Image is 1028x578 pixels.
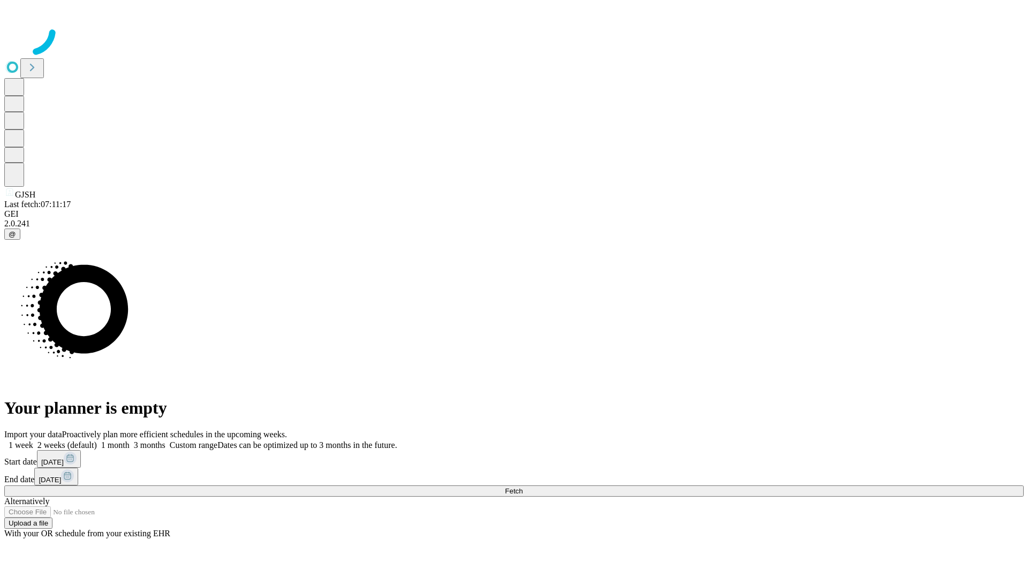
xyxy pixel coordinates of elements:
[34,468,78,485] button: [DATE]
[41,458,64,466] span: [DATE]
[39,476,61,484] span: [DATE]
[4,398,1024,418] h1: Your planner is empty
[4,229,20,240] button: @
[4,497,49,506] span: Alternatively
[62,430,287,439] span: Proactively plan more efficient schedules in the upcoming weeks.
[4,430,62,439] span: Import your data
[4,209,1024,219] div: GEI
[4,468,1024,485] div: End date
[37,440,97,450] span: 2 weeks (default)
[9,440,33,450] span: 1 week
[217,440,397,450] span: Dates can be optimized up to 3 months in the future.
[4,219,1024,229] div: 2.0.241
[15,190,35,199] span: GJSH
[4,485,1024,497] button: Fetch
[505,487,523,495] span: Fetch
[4,450,1024,468] div: Start date
[134,440,165,450] span: 3 months
[101,440,130,450] span: 1 month
[4,518,52,529] button: Upload a file
[9,230,16,238] span: @
[170,440,217,450] span: Custom range
[4,529,170,538] span: With your OR schedule from your existing EHR
[37,450,81,468] button: [DATE]
[4,200,71,209] span: Last fetch: 07:11:17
